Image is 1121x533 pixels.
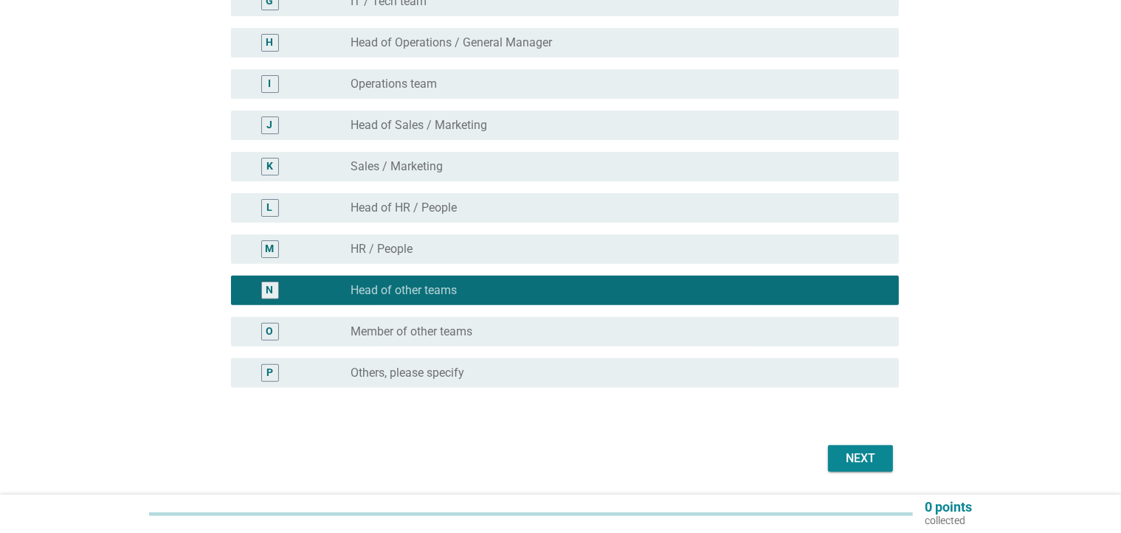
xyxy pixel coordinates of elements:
[351,159,443,174] label: Sales / Marketing
[828,445,893,472] button: Next
[351,77,437,91] label: Operations team
[266,159,273,175] div: K
[351,366,464,380] label: Others, please specify
[269,77,272,92] div: I
[925,501,972,514] p: 0 points
[840,450,881,467] div: Next
[266,366,273,381] div: P
[351,242,413,257] label: HR / People
[351,118,487,133] label: Head of Sales / Marketing
[266,242,275,257] div: M
[266,283,274,299] div: N
[351,283,457,298] label: Head of other teams
[267,201,273,216] div: L
[351,324,472,339] label: Member of other teams
[266,324,274,340] div: O
[351,35,552,50] label: Head of Operations / General Manager
[925,514,972,527] p: collected
[266,35,274,51] div: H
[267,118,273,133] div: J
[351,201,457,215] label: Head of HR / People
